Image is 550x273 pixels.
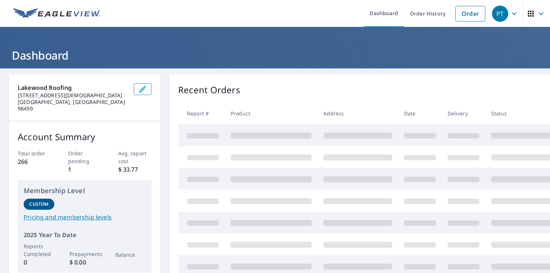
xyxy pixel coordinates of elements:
p: Account Summary [18,130,152,144]
p: Avg. report cost [118,149,152,165]
p: Recent Orders [178,83,240,97]
p: 1 [68,165,102,174]
p: Total order [18,149,51,157]
p: [STREET_ADDRESS][DEMOGRAPHIC_DATA] [18,92,128,99]
img: EV Logo [13,8,101,19]
h1: Dashboard [9,48,541,63]
p: $ 0.00 [69,258,100,267]
p: Lakewood Roofing [18,83,128,92]
th: Product [225,102,318,124]
th: Delivery [442,102,485,124]
p: Reports Completed [24,242,54,258]
p: $ 33.77 [118,165,152,174]
p: 266 [18,157,51,166]
p: 0 [24,258,54,267]
a: Order [455,6,485,21]
a: Pricing and membership levels [24,213,146,222]
p: 2025 Year To Date [24,230,146,239]
div: PT [492,6,508,22]
p: Prepayments [69,250,100,258]
p: [GEOGRAPHIC_DATA], [GEOGRAPHIC_DATA] 98499 [18,99,128,112]
th: Address [318,102,398,124]
p: Balance [115,251,146,259]
p: Order pending [68,149,102,165]
th: Report # [178,102,225,124]
p: Membership Level [24,186,146,196]
p: Custom [29,201,48,208]
th: Date [398,102,442,124]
